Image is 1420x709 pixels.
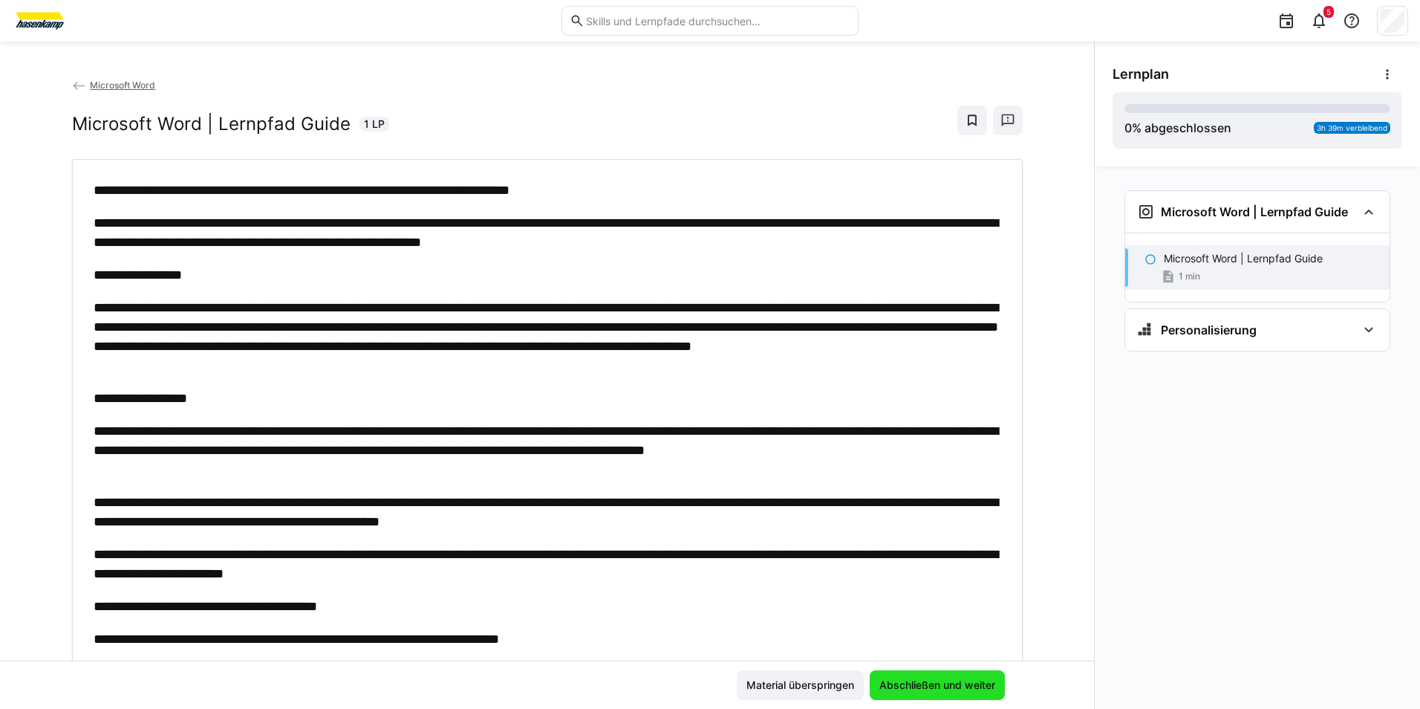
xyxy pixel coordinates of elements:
span: 1 LP [364,117,385,132]
div: % abgeschlossen [1124,119,1231,137]
span: Microsoft Word [90,80,155,91]
button: Material überspringen [737,670,864,700]
h3: Personalisierung [1161,323,1257,337]
span: 3h 39m verbleibend [1317,123,1387,132]
span: 1 min [1179,271,1200,282]
h2: Microsoft Word | Lernpfad Guide [72,113,351,135]
a: Microsoft Word [72,80,156,91]
input: Skills und Lernpfade durchsuchen… [584,14,850,27]
button: Abschließen und weiter [870,670,1005,700]
span: Lernplan [1113,66,1169,82]
span: Abschließen und weiter [877,678,997,693]
p: Microsoft Word | Lernpfad Guide [1164,251,1323,266]
h3: Microsoft Word | Lernpfad Guide [1161,204,1348,219]
span: 0 [1124,120,1132,135]
span: 5 [1326,7,1331,16]
span: Material überspringen [744,678,856,693]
